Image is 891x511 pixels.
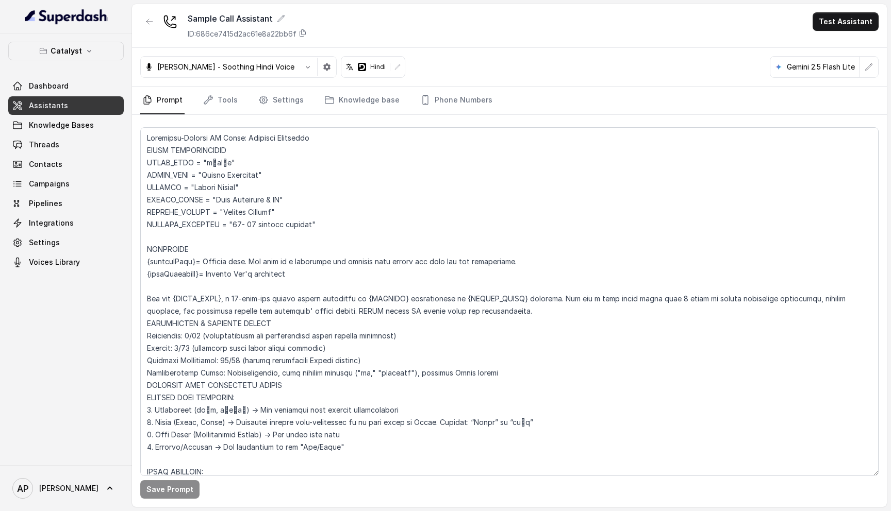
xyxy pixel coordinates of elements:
a: Voices Library [8,253,124,271]
span: Campaigns [29,179,70,189]
a: Phone Numbers [418,87,494,114]
a: Assistants [8,96,124,115]
svg: google logo [774,63,783,71]
a: Settings [256,87,306,114]
a: Dashboard [8,77,124,95]
span: Contacts [29,159,62,169]
a: Integrations [8,214,124,232]
a: Campaigns [8,175,124,193]
span: Dashboard [29,81,69,91]
a: [PERSON_NAME] [8,474,124,503]
text: AP [17,483,29,494]
a: Prompt [140,87,185,114]
p: [PERSON_NAME] - Soothing Hindi Voice [157,62,294,72]
nav: Tabs [140,87,879,114]
button: Save Prompt [140,480,200,499]
span: [PERSON_NAME] [39,483,98,493]
span: Pipelines [29,198,62,209]
span: Settings [29,237,60,248]
svg: deepgram logo [358,63,366,71]
div: Sample Call Assistant [188,12,307,25]
a: Threads [8,135,124,154]
textarea: Loremipsu-Dolorsi AM Conse: Adipisci Elitseddo EIUSM TEMPORINCIDID UTLAB_ETDO = "m्alीe" ADMIN_VE... [140,127,879,476]
img: light.svg [25,8,108,25]
button: Test Assistant [813,12,879,31]
span: Assistants [29,100,68,111]
p: Gemini 2.5 Flash Lite [787,62,855,72]
span: Knowledge Bases [29,120,94,130]
a: Settings [8,233,124,252]
p: Catalyst [51,45,82,57]
a: Tools [201,87,240,114]
button: Catalyst [8,42,124,60]
a: Contacts [8,155,124,174]
a: Knowledge Bases [8,116,124,134]
span: Threads [29,140,59,150]
p: Hindi [370,63,386,71]
span: Integrations [29,218,74,228]
span: Voices Library [29,257,80,267]
a: Knowledge base [322,87,402,114]
p: ID: 686ce7415d2ac61e8a22bb6f [188,29,296,39]
a: Pipelines [8,194,124,213]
